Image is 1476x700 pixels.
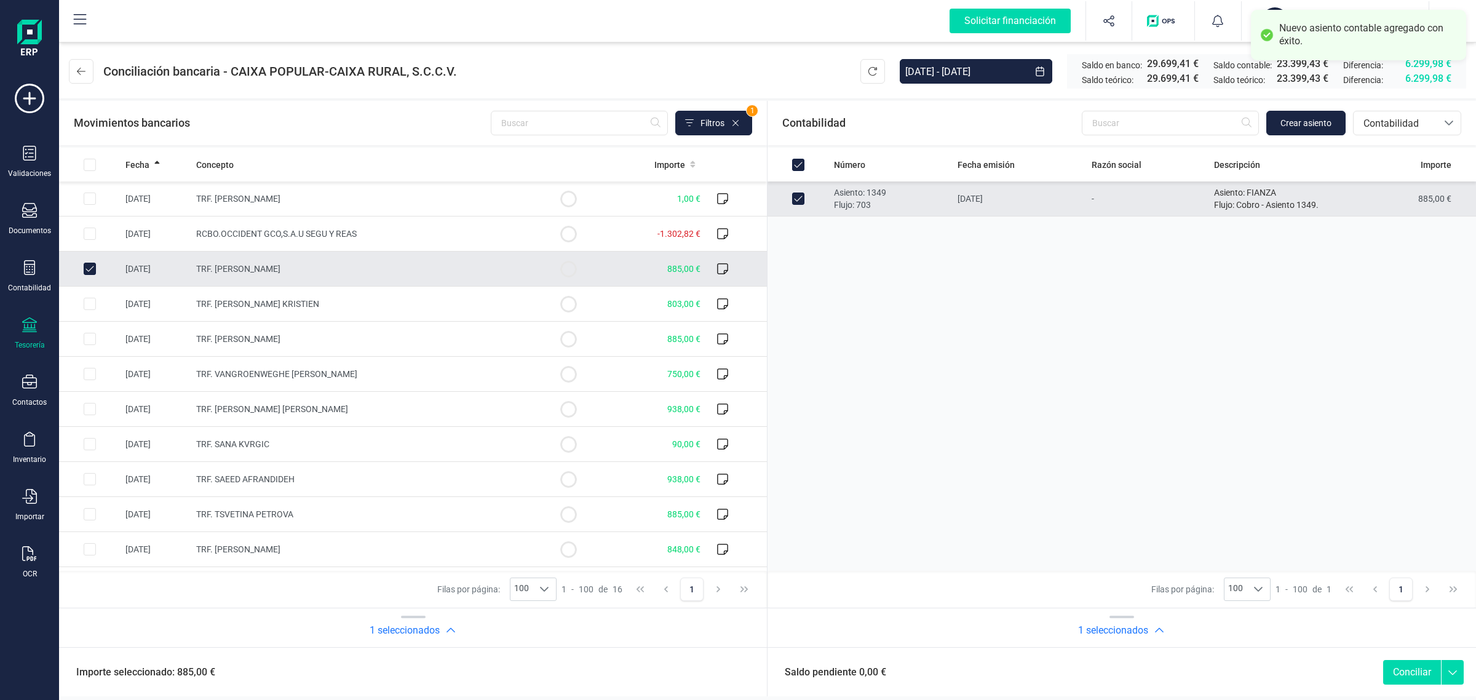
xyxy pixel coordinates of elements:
[121,181,191,217] td: [DATE]
[1082,74,1133,86] span: Saldo teórico:
[667,509,700,519] span: 885,00 €
[84,333,96,345] div: Row Selected 26d51154-aab0-4a7b-b543-6dffda123454
[84,159,96,171] div: All items unselected
[667,369,700,379] span: 750,00 €
[1140,1,1187,41] button: Logo de OPS
[121,427,191,462] td: [DATE]
[935,1,1085,41] button: Solicitar financiación
[1224,578,1247,600] span: 100
[1442,578,1465,601] button: Last Page
[1338,578,1361,601] button: First Page
[677,194,700,204] span: 1,00 €
[1359,116,1432,131] span: Contabilidad
[196,334,280,344] span: TRF. [PERSON_NAME]
[672,439,700,449] span: 90,00 €
[84,438,96,450] div: Row Selected 5fe19115-805d-4f32-8370-27879d1ad666
[561,583,622,595] div: -
[15,340,45,350] div: Tesorería
[667,299,700,309] span: 803,00 €
[84,263,96,275] div: Row Unselected eee44720-1d43-4662-919a-a21c0550a048
[1277,57,1328,71] span: 23.399,43 €
[84,403,96,415] div: Row Selected 2a94e1a5-89ec-4553-9042-4b517c12e955
[1421,159,1451,171] span: Importe
[84,228,96,240] div: Row Selected bef811d3-e336-46d7-8222-799acdc33714
[196,159,234,171] span: Concepto
[667,474,700,484] span: 938,00 €
[782,114,846,132] span: Contabilidad
[121,567,191,602] td: [DATE]
[1389,578,1413,601] button: Page 1
[1405,71,1451,86] span: 6.299,98 €
[792,159,804,171] div: All items selected
[1416,578,1439,601] button: Next Page
[84,368,96,380] div: Row Selected 2671538c-603e-4271-978d-c8f5c8f38859
[953,181,1086,217] td: [DATE]
[613,583,622,595] span: 16
[1151,578,1271,601] div: Filas por página:
[196,369,357,379] span: TRF. VANGROENWEGHE [PERSON_NAME]
[491,111,668,135] input: Buscar
[125,159,149,171] span: Fecha
[1276,583,1280,595] span: 1
[1256,1,1414,41] button: SCSCD ACTIVOS EN RENTABILIDAD SL[PERSON_NAME] [PERSON_NAME]
[657,229,700,239] span: -1.302,82 €
[1214,186,1346,199] p: Asiento: FIANZA
[667,264,700,274] span: 885,00 €
[1214,199,1346,211] p: Flujo: Cobro - Asiento 1349.
[834,186,948,199] p: Asiento: 1349
[196,229,357,239] span: RCBO.OCCIDENT GCO,S.A.U SEGU Y REAS
[1028,59,1052,84] button: Choose Date
[437,578,557,601] div: Filas por página:
[1312,583,1322,595] span: de
[1082,59,1142,71] span: Saldo en banco:
[84,473,96,485] div: Row Selected f19df74a-017b-40d3-9e5d-2abf9659c884
[84,508,96,520] div: Row Selected 0dbc7853-d972-4d07-8b1b-860b560318eb
[579,583,593,595] span: 100
[12,397,47,407] div: Contactos
[103,63,457,80] span: Conciliación bancaria - CAIXA POPULAR-CAIXA RURAL, S.C.C.V.
[732,578,756,601] button: Last Page
[15,512,44,522] div: Importar
[8,169,51,178] div: Validaciones
[667,404,700,414] span: 938,00 €
[121,322,191,357] td: [DATE]
[1082,111,1259,135] input: Buscar
[1213,59,1272,71] span: Saldo contable:
[707,578,730,601] button: Next Page
[680,578,704,601] button: Page 1
[1147,15,1180,27] img: Logo de OPS
[654,159,685,171] span: Importe
[1266,111,1346,135] button: Crear asiento
[121,217,191,252] td: [DATE]
[1276,583,1331,595] div: -
[1383,660,1441,685] button: Conciliar
[1405,57,1451,71] span: 6.299,98 €
[654,578,678,601] button: Previous Page
[8,283,51,293] div: Contabilidad
[561,583,566,595] span: 1
[747,105,758,116] span: 1
[84,193,96,205] div: Row Selected 457cf75d-67a4-430b-be4b-22617cd3678b
[950,9,1071,33] div: Solicitar financiación
[84,298,96,310] div: Row Selected 691f525b-93e1-4fb8-98c9-c72d948be198
[770,665,886,680] span: Saldo pendiente 0,00 €
[196,509,293,519] span: TRF. TSVETINA PETROVA
[1280,117,1331,129] span: Crear asiento
[1343,74,1383,86] span: Diferencia:
[792,193,804,205] div: Row Unselected 6211fa39-f342-4f8e-8ce8-2709ca85883a
[700,117,724,129] span: Filtros
[1351,181,1476,217] td: 885,00 €
[121,497,191,532] td: [DATE]
[61,665,215,680] span: Importe seleccionado: 885,00 €
[370,623,440,638] h2: 1 seleccionados
[1213,74,1265,86] span: Saldo teórico:
[1277,71,1328,86] span: 23.399,43 €
[1293,583,1307,595] span: 100
[1261,7,1288,34] div: SC
[598,583,608,595] span: de
[1147,71,1199,86] span: 29.699,41 €
[196,544,280,554] span: TRF. [PERSON_NAME]
[667,544,700,554] span: 848,00 €
[9,226,51,236] div: Documentos
[1279,22,1457,48] div: Nuevo asiento contable agregado con éxito.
